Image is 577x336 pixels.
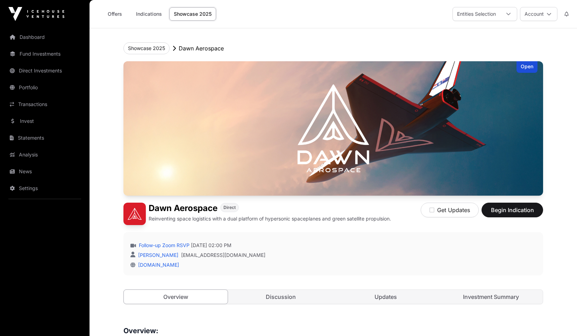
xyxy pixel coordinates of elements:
[8,7,64,21] img: Icehouse Ventures Logo
[135,262,179,268] a: [DOMAIN_NAME]
[334,290,438,304] a: Updates
[181,252,265,259] a: [EMAIL_ADDRESS][DOMAIN_NAME]
[229,290,333,304] a: Discussion
[6,29,84,45] a: Dashboard
[520,7,557,21] button: Account
[453,7,500,21] div: Entities Selection
[6,164,84,179] a: News
[6,147,84,162] a: Analysis
[6,130,84,146] a: Statements
[149,215,391,222] p: Reinventing space logistics with a dual platform of hypersonic spaceplanes and green satellite pr...
[6,46,84,62] a: Fund Investments
[123,203,146,225] img: Dawn Aerospace
[6,181,84,196] a: Settings
[123,42,170,54] button: Showcase 2025
[6,80,84,95] a: Portfolio
[6,97,84,112] a: Transactions
[169,7,216,21] a: Showcase 2025
[123,61,543,196] img: Dawn Aerospace
[6,113,84,129] a: Invest
[223,205,236,210] span: Direct
[123,289,228,304] a: Overview
[482,203,543,217] button: Begin Indication
[517,61,537,73] div: Open
[6,63,84,78] a: Direct Investments
[191,242,231,249] span: [DATE] 02:00 PM
[490,206,534,214] span: Begin Indication
[421,203,479,217] button: Get Updates
[137,242,190,249] a: Follow-up Zoom RSVP
[179,44,224,52] p: Dawn Aerospace
[439,290,543,304] a: Investment Summary
[137,252,178,258] a: [PERSON_NAME]
[124,290,543,304] nav: Tabs
[482,210,543,217] a: Begin Indication
[149,203,218,214] h1: Dawn Aerospace
[101,7,129,21] a: Offers
[131,7,166,21] a: Indications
